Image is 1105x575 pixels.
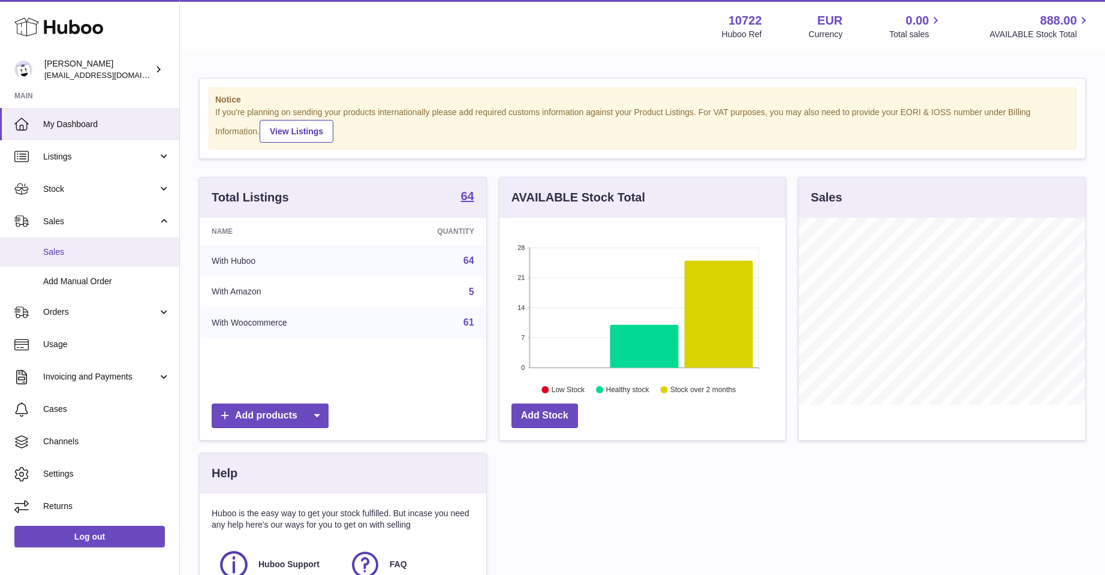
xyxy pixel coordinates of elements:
text: 7 [521,334,525,341]
span: AVAILABLE Stock Total [989,29,1091,40]
div: If you're planning on sending your products internationally please add required customs informati... [215,107,1070,143]
strong: EUR [817,13,842,29]
div: [PERSON_NAME] [44,58,152,81]
a: Add products [212,404,329,428]
img: sales@plantcaretools.com [14,61,32,79]
span: Channels [43,436,170,447]
a: 0.00 Total sales [889,13,943,40]
h3: Sales [811,189,842,206]
span: Orders [43,306,158,318]
text: Stock over 2 months [670,386,736,394]
span: Stock [43,183,158,195]
a: Log out [14,526,165,547]
td: With Amazon [200,276,377,308]
a: 64 [463,255,474,266]
span: Settings [43,468,170,480]
text: 28 [517,244,525,251]
span: Sales [43,216,158,227]
a: 5 [469,287,474,297]
h3: AVAILABLE Stock Total [511,189,645,206]
a: 64 [460,190,474,204]
text: 0 [521,364,525,371]
strong: 10722 [728,13,762,29]
strong: Notice [215,94,1070,106]
span: Huboo Support [258,559,320,570]
p: Huboo is the easy way to get your stock fulfilled. But incase you need any help here's our ways f... [212,508,474,531]
span: [EMAIL_ADDRESS][DOMAIN_NAME] [44,70,176,80]
span: 0.00 [906,13,929,29]
text: Healthy stock [606,386,649,394]
td: With Woocommerce [200,307,377,338]
th: Name [200,218,377,245]
span: Returns [43,501,170,512]
span: My Dashboard [43,119,170,130]
a: Add Stock [511,404,578,428]
text: Low Stock [552,386,585,394]
strong: 64 [460,190,474,202]
span: Usage [43,339,170,350]
h3: Total Listings [212,189,289,206]
span: Listings [43,151,158,162]
a: 61 [463,317,474,327]
span: Add Manual Order [43,276,170,287]
text: 21 [517,274,525,281]
span: 888.00 [1040,13,1077,29]
div: Currency [809,29,843,40]
span: Total sales [889,29,943,40]
span: Cases [43,404,170,415]
td: With Huboo [200,245,377,276]
div: Huboo Ref [722,29,762,40]
span: Invoicing and Payments [43,371,158,383]
a: View Listings [260,120,333,143]
a: 888.00 AVAILABLE Stock Total [989,13,1091,40]
text: 14 [517,304,525,311]
span: FAQ [390,559,407,570]
th: Quantity [377,218,486,245]
h3: Help [212,465,237,481]
span: Sales [43,246,170,258]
